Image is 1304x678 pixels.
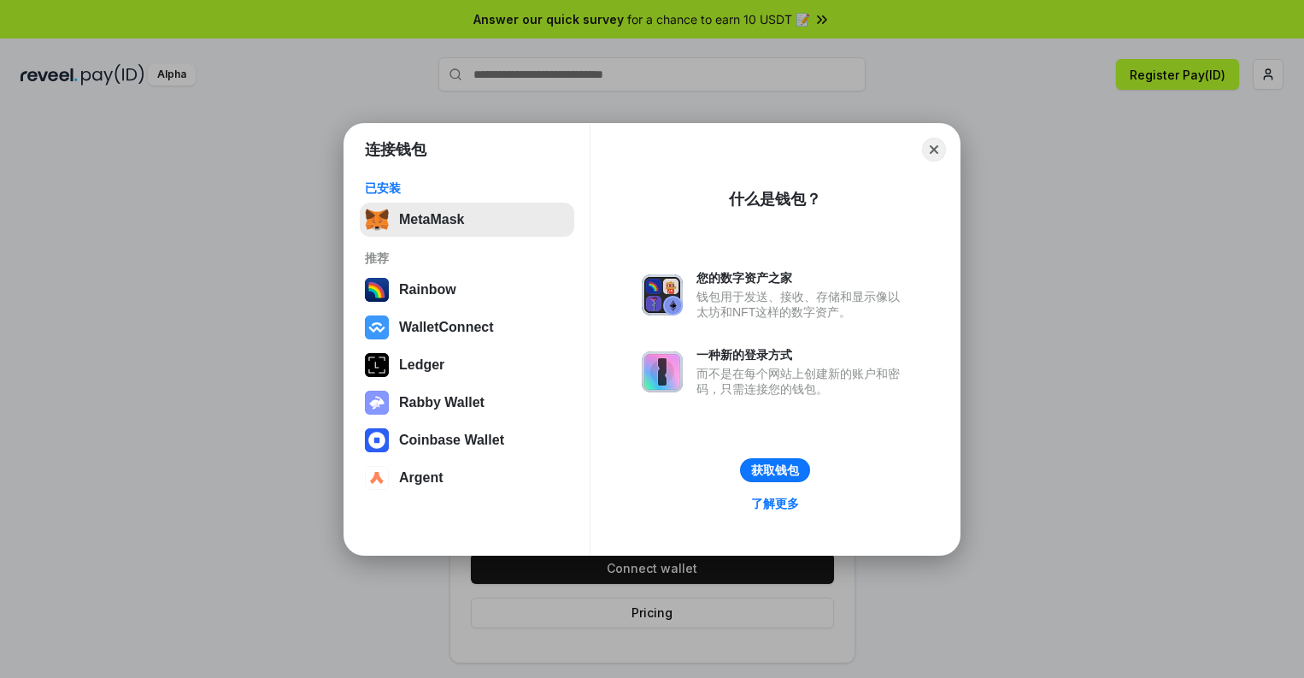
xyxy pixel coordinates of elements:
img: svg+xml,%3Csvg%20width%3D%2228%22%20height%3D%2228%22%20viewBox%3D%220%200%2028%2028%22%20fill%3D... [365,428,389,452]
div: 而不是在每个网站上创建新的账户和密码，只需连接您的钱包。 [696,366,908,397]
h1: 连接钱包 [365,139,426,160]
div: 推荐 [365,251,569,266]
button: WalletConnect [360,310,574,345]
img: svg+xml,%3Csvg%20xmlns%3D%22http%3A%2F%2Fwww.w3.org%2F2000%2Fsvg%22%20fill%3D%22none%22%20viewBox... [365,391,389,415]
div: Rainbow [399,282,456,298]
button: MetaMask [360,203,574,237]
div: 什么是钱包？ [729,189,821,209]
div: 您的数字资产之家 [696,270,908,286]
img: svg+xml,%3Csvg%20width%3D%2228%22%20height%3D%2228%22%20viewBox%3D%220%200%2028%2028%22%20fill%3D... [365,466,389,490]
div: 一种新的登录方式 [696,347,908,363]
img: svg+xml,%3Csvg%20xmlns%3D%22http%3A%2F%2Fwww.w3.org%2F2000%2Fsvg%22%20fill%3D%22none%22%20viewBox... [642,274,683,315]
button: Coinbase Wallet [360,423,574,457]
img: svg+xml,%3Csvg%20xmlns%3D%22http%3A%2F%2Fwww.w3.org%2F2000%2Fsvg%22%20fill%3D%22none%22%20viewBox... [642,351,683,392]
button: Close [922,138,946,162]
div: 已安装 [365,180,569,196]
div: Coinbase Wallet [399,433,504,448]
img: svg+xml,%3Csvg%20fill%3D%22none%22%20height%3D%2233%22%20viewBox%3D%220%200%2035%2033%22%20width%... [365,208,389,232]
div: MetaMask [399,212,464,227]
div: 获取钱包 [751,463,799,478]
div: WalletConnect [399,320,494,335]
img: svg+xml,%3Csvg%20xmlns%3D%22http%3A%2F%2Fwww.w3.org%2F2000%2Fsvg%22%20width%3D%2228%22%20height%3... [365,353,389,377]
button: Rainbow [360,273,574,307]
button: Argent [360,461,574,495]
img: svg+xml,%3Csvg%20width%3D%2228%22%20height%3D%2228%22%20viewBox%3D%220%200%2028%2028%22%20fill%3D... [365,315,389,339]
div: Argent [399,470,443,486]
a: 了解更多 [741,492,809,515]
img: svg+xml,%3Csvg%20width%3D%22120%22%20height%3D%22120%22%20viewBox%3D%220%200%20120%20120%22%20fil... [365,278,389,302]
div: Rabby Wallet [399,395,485,410]
button: 获取钱包 [740,458,810,482]
button: Rabby Wallet [360,386,574,420]
div: 钱包用于发送、接收、存储和显示像以太坊和NFT这样的数字资产。 [696,289,908,320]
div: Ledger [399,357,444,373]
button: Ledger [360,348,574,382]
div: 了解更多 [751,496,799,511]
